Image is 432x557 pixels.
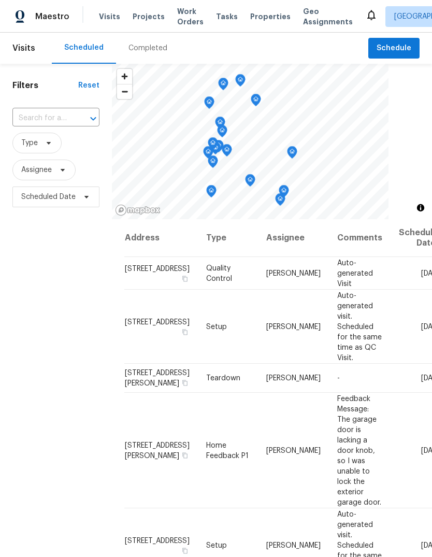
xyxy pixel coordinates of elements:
[337,395,381,506] span: Feedback Message: The garage door is lacking a door knob, so I was unable to lock the exterior ga...
[128,43,167,53] div: Completed
[86,111,100,126] button: Open
[21,138,38,148] span: Type
[115,204,161,216] a: Mapbox homepage
[337,259,373,287] span: Auto-generated Visit
[12,110,70,126] input: Search for an address...
[217,125,227,141] div: Map marker
[12,37,35,60] span: Visits
[216,13,238,20] span: Tasks
[266,447,321,454] span: [PERSON_NAME]
[117,69,132,84] button: Zoom in
[206,323,227,330] span: Setup
[180,327,190,336] button: Copy Address
[206,541,227,549] span: Setup
[133,11,165,22] span: Projects
[180,274,190,283] button: Copy Address
[198,219,258,257] th: Type
[204,96,214,112] div: Map marker
[99,11,120,22] span: Visits
[275,193,285,209] div: Map marker
[329,219,391,257] th: Comments
[117,84,132,99] span: Zoom out
[222,144,232,160] div: Map marker
[64,42,104,53] div: Scheduled
[303,6,353,27] span: Geo Assignments
[266,323,321,330] span: [PERSON_NAME]
[417,202,424,213] span: Toggle attribution
[235,74,246,90] div: Map marker
[78,80,99,91] div: Reset
[125,441,190,459] span: [STREET_ADDRESS][PERSON_NAME]
[208,137,218,153] div: Map marker
[206,264,232,282] span: Quality Control
[180,546,190,555] button: Copy Address
[206,185,217,201] div: Map marker
[218,78,228,94] div: Map marker
[279,185,289,201] div: Map marker
[177,6,204,27] span: Work Orders
[125,318,190,325] span: [STREET_ADDRESS]
[368,38,420,59] button: Schedule
[125,265,190,272] span: [STREET_ADDRESS]
[258,219,329,257] th: Assignee
[266,541,321,549] span: [PERSON_NAME]
[206,375,240,382] span: Teardown
[414,202,427,214] button: Toggle attribution
[337,292,382,361] span: Auto-generated visit. Scheduled for the same time as QC Visit.
[12,80,78,91] h1: Filters
[203,146,213,162] div: Map marker
[21,165,52,175] span: Assignee
[287,146,297,162] div: Map marker
[180,378,190,388] button: Copy Address
[206,441,249,459] span: Home Feedback P1
[208,155,218,172] div: Map marker
[124,219,198,257] th: Address
[266,375,321,382] span: [PERSON_NAME]
[251,94,261,110] div: Map marker
[112,64,388,219] canvas: Map
[35,11,69,22] span: Maestro
[245,174,255,190] div: Map marker
[215,117,225,133] div: Map marker
[125,537,190,544] span: [STREET_ADDRESS]
[21,192,76,202] span: Scheduled Date
[337,375,340,382] span: -
[266,269,321,277] span: [PERSON_NAME]
[125,369,190,387] span: [STREET_ADDRESS][PERSON_NAME]
[377,42,411,55] span: Schedule
[117,84,132,99] button: Zoom out
[180,450,190,460] button: Copy Address
[250,11,291,22] span: Properties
